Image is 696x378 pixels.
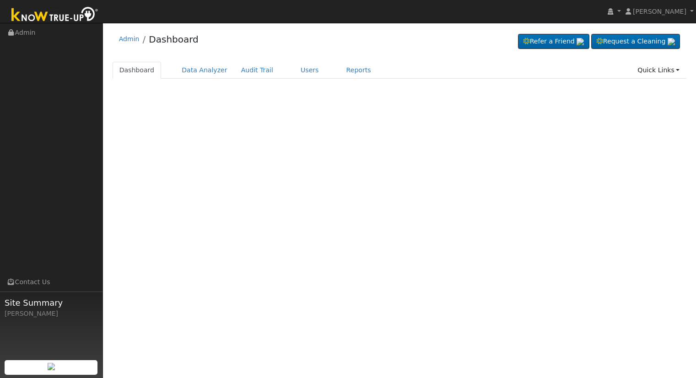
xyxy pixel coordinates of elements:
a: Quick Links [631,62,686,79]
a: Audit Trail [234,62,280,79]
img: retrieve [577,38,584,45]
a: Reports [340,62,378,79]
a: Users [294,62,326,79]
img: retrieve [668,38,675,45]
a: Admin [119,35,140,43]
img: retrieve [48,363,55,370]
img: Know True-Up [7,5,103,26]
a: Refer a Friend [518,34,589,49]
div: [PERSON_NAME] [5,309,98,319]
span: Site Summary [5,297,98,309]
a: Request a Cleaning [591,34,680,49]
a: Dashboard [113,62,162,79]
span: [PERSON_NAME] [633,8,686,15]
a: Dashboard [149,34,199,45]
a: Data Analyzer [175,62,234,79]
